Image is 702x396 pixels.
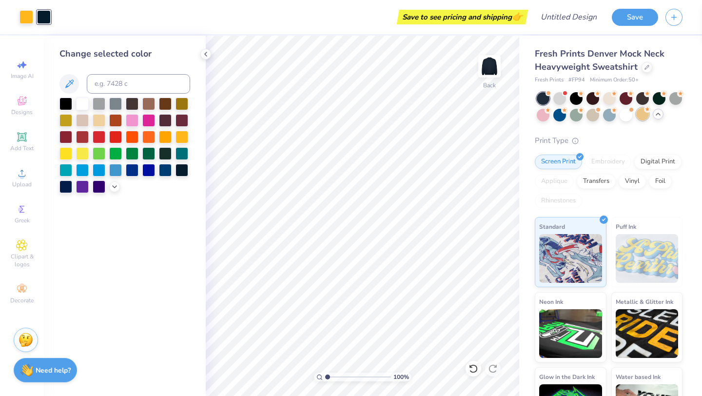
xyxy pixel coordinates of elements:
span: Water based Ink [616,372,661,382]
span: Fresh Prints [535,76,564,84]
span: Upload [12,180,32,188]
span: Standard [539,221,565,232]
img: Standard [539,234,602,283]
span: 100 % [393,373,409,381]
img: Puff Ink [616,234,679,283]
strong: Need help? [36,366,71,375]
span: Add Text [10,144,34,152]
div: Rhinestones [535,194,582,208]
img: Back [480,57,499,76]
span: Greek [15,217,30,224]
span: Minimum Order: 50 + [590,76,639,84]
div: Back [483,81,496,90]
button: Save [612,9,658,26]
div: Digital Print [634,155,682,169]
span: Fresh Prints Denver Mock Neck Heavyweight Sweatshirt [535,48,664,73]
span: Glow in the Dark Ink [539,372,595,382]
span: Decorate [10,297,34,304]
div: Screen Print [535,155,582,169]
div: Print Type [535,135,682,146]
img: Metallic & Glitter Ink [616,309,679,358]
div: Change selected color [59,47,190,60]
span: Neon Ink [539,297,563,307]
input: Untitled Design [533,7,604,27]
span: Puff Ink [616,221,636,232]
span: 👉 [512,11,523,22]
span: Image AI [11,72,34,80]
img: Neon Ink [539,309,602,358]
div: Applique [535,174,574,189]
div: Save to see pricing and shipping [399,10,526,24]
div: Embroidery [585,155,631,169]
span: Clipart & logos [5,253,39,268]
div: Foil [649,174,672,189]
span: Designs [11,108,33,116]
input: e.g. 7428 c [87,74,190,94]
span: # FP94 [568,76,585,84]
div: Transfers [577,174,616,189]
div: Vinyl [619,174,646,189]
span: Metallic & Glitter Ink [616,297,673,307]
